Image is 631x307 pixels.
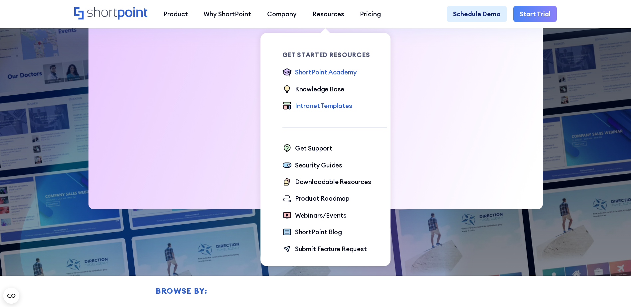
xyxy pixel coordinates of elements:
[282,84,344,95] a: Knowledge Base
[513,6,557,22] a: Start Trial
[282,244,367,255] a: Submit Feature Request
[360,9,381,19] div: Pricing
[295,101,352,110] div: Intranet Templates
[598,275,631,307] iframe: Chat Widget
[204,9,251,19] div: Why ShortPoint
[282,227,342,238] a: ShortPoint Blog
[282,67,357,78] a: ShortPoint Academy
[163,9,188,19] div: Product
[352,6,389,22] a: Pricing
[295,67,357,77] div: ShortPoint Academy
[295,177,371,186] div: Downloadable Resources
[282,160,342,171] a: Security Guides
[282,194,350,204] a: Product Roadmap
[295,84,344,94] div: Knowledge Base
[312,9,344,19] div: Resources
[282,101,352,111] a: Intranet Templates
[267,9,297,19] div: Company
[3,288,19,304] button: Open CMP widget
[282,211,347,221] a: Webinars/Events
[295,211,347,220] div: Webinars/Events
[295,227,342,237] div: ShortPoint Blog
[295,244,367,254] div: Submit Feature Request
[282,144,332,154] a: Get Support
[74,7,148,21] a: Home
[295,160,342,170] div: Security Guides
[295,194,350,203] div: Product Roadmap
[282,52,387,58] div: Get Started Resources
[282,177,371,187] a: Downloadable Resources
[196,6,259,22] a: Why ShortPoint
[304,6,352,22] a: Resources
[259,6,304,22] a: Company
[295,144,332,153] div: Get Support
[156,286,507,295] h2: Browse by:
[447,6,507,22] a: Schedule Demo
[155,6,196,22] a: Product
